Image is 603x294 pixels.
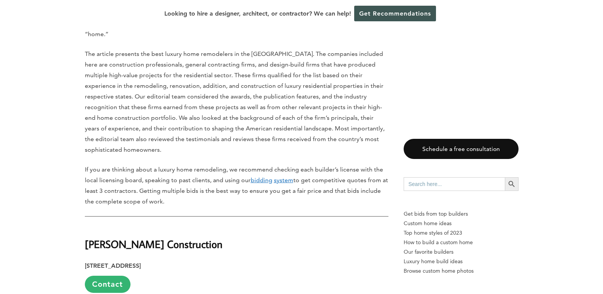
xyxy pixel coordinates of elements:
[85,49,388,155] p: The article presents the best luxury home remodelers in the [GEOGRAPHIC_DATA]. The companies incl...
[404,266,519,276] a: Browse custom home photos
[404,219,519,228] a: Custom home ideas
[404,177,505,191] input: Search here...
[354,6,436,21] a: Get Recommendations
[274,176,293,184] u: system
[404,247,519,257] a: Our favorite builders
[404,209,519,219] p: Get bids from top builders
[251,176,272,184] u: bidding
[404,139,519,159] a: Schedule a free consultation
[85,164,388,207] p: If you are thinking about a luxury home remodeling, we recommend checking each builder’s license ...
[85,276,130,293] a: Contact
[404,257,519,266] a: Luxury home build ideas
[85,237,223,251] strong: [PERSON_NAME] Construction
[404,238,519,247] a: How to build a custom home
[508,180,516,188] svg: Search
[404,228,519,238] a: Top home styles of 2023
[85,262,141,269] strong: [STREET_ADDRESS]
